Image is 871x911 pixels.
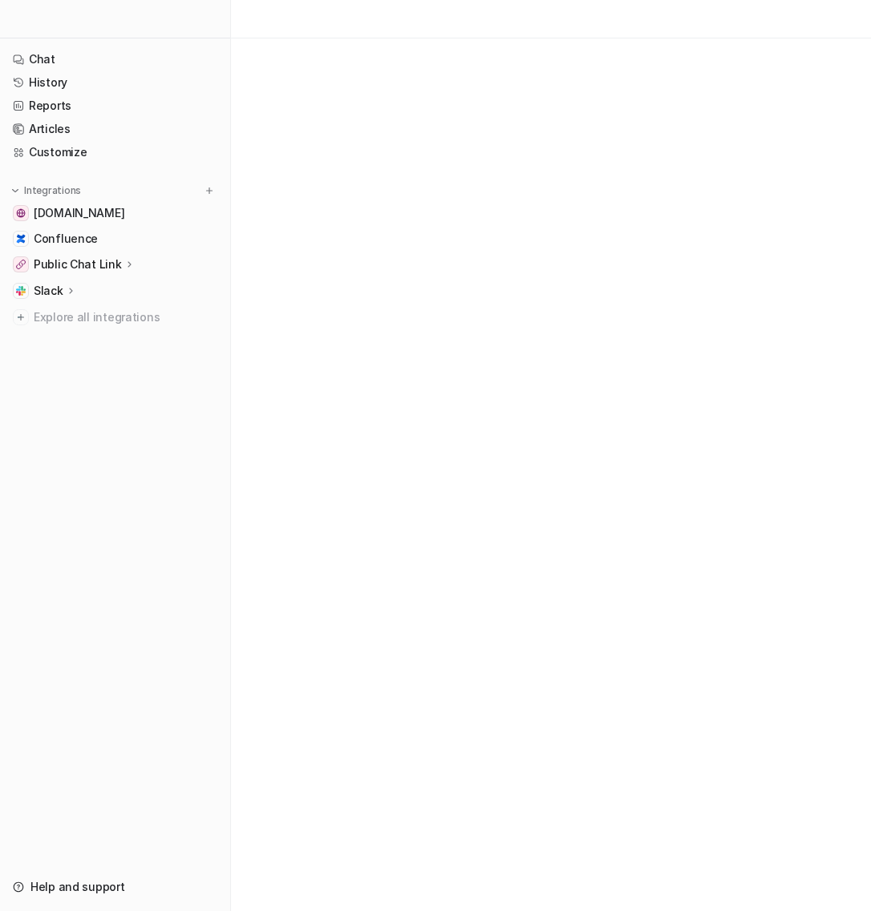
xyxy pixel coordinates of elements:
a: Explore all integrations [6,306,224,329]
a: History [6,71,224,94]
a: Help and support [6,876,224,898]
span: Confluence [34,231,98,247]
p: Public Chat Link [34,256,122,272]
a: Chat [6,48,224,71]
a: help.cartoncloud.com[DOMAIN_NAME] [6,202,224,224]
p: Integrations [24,184,81,197]
p: Slack [34,283,63,299]
img: menu_add.svg [204,185,215,196]
img: explore all integrations [13,309,29,325]
button: Integrations [6,183,86,199]
img: Slack [16,286,26,296]
img: expand menu [10,185,21,196]
span: Explore all integrations [34,304,217,330]
a: Articles [6,118,224,140]
span: [DOMAIN_NAME] [34,205,124,221]
a: ConfluenceConfluence [6,228,224,250]
img: help.cartoncloud.com [16,208,26,218]
a: Reports [6,95,224,117]
img: Public Chat Link [16,260,26,269]
img: Confluence [16,234,26,244]
a: Customize [6,141,224,163]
